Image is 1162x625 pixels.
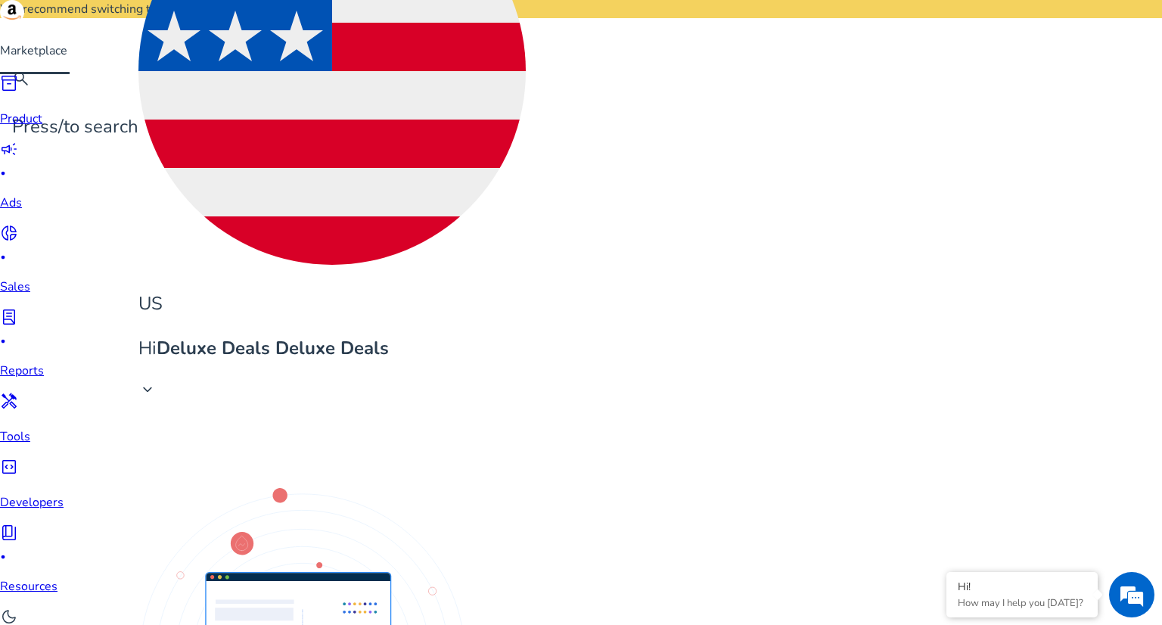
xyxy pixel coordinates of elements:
[157,336,389,360] b: Deluxe Deals Deluxe Deals
[138,381,157,399] span: keyboard_arrow_down
[12,113,138,140] p: Press to search
[138,335,526,362] p: Hi
[138,291,526,317] p: US
[958,580,1086,594] div: Hi!
[958,596,1086,610] p: How may I help you today?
